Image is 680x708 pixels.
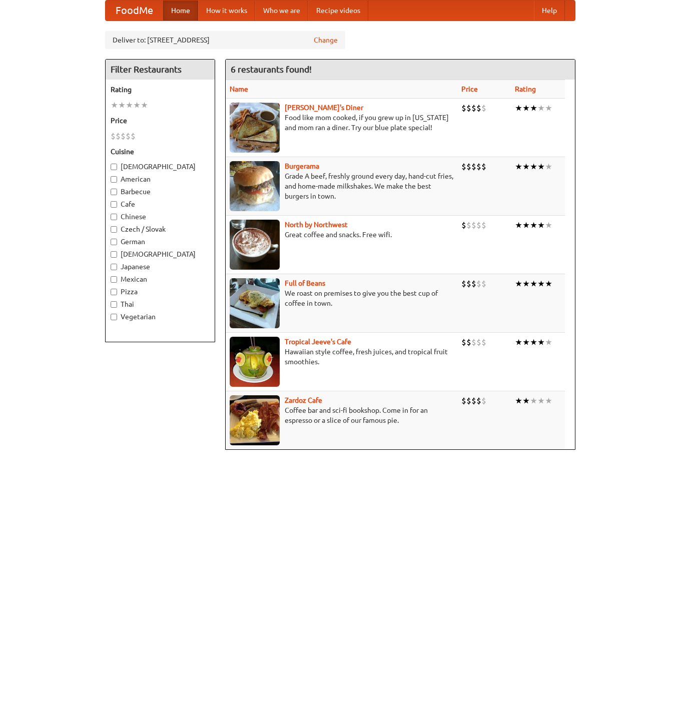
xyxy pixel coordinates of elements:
[111,314,117,320] input: Vegetarian
[461,220,466,231] li: $
[111,249,210,259] label: [DEMOGRAPHIC_DATA]
[537,337,545,348] li: ★
[481,278,486,289] li: $
[515,85,536,93] a: Rating
[471,103,476,114] li: $
[481,395,486,406] li: $
[522,395,530,406] li: ★
[545,278,552,289] li: ★
[537,220,545,231] li: ★
[141,100,148,111] li: ★
[476,395,481,406] li: $
[522,337,530,348] li: ★
[522,220,530,231] li: ★
[285,162,319,170] a: Burgerama
[230,288,453,308] p: We roast on premises to give you the best cup of coffee in town.
[471,220,476,231] li: $
[285,279,325,287] b: Full of Beans
[111,264,117,270] input: Japanese
[230,85,248,93] a: Name
[285,396,322,404] a: Zardoz Cafe
[537,103,545,114] li: ★
[133,100,141,111] li: ★
[481,103,486,114] li: $
[461,337,466,348] li: $
[515,395,522,406] li: ★
[530,103,537,114] li: ★
[111,164,117,170] input: [DEMOGRAPHIC_DATA]
[230,347,453,367] p: Hawaiian style coffee, fresh juices, and tropical fruit smoothies.
[285,338,351,346] a: Tropical Jeeve's Cafe
[111,301,117,308] input: Thai
[230,230,453,240] p: Great coffee and snacks. Free wifi.
[466,337,471,348] li: $
[163,1,198,21] a: Home
[530,395,537,406] li: ★
[111,176,117,183] input: American
[471,278,476,289] li: $
[461,103,466,114] li: $
[230,103,280,153] img: sallys.jpg
[466,395,471,406] li: $
[537,395,545,406] li: ★
[537,278,545,289] li: ★
[515,161,522,172] li: ★
[230,405,453,425] p: Coffee bar and sci-fi bookshop. Come in for an espresso or a slice of our famous pie.
[230,161,280,211] img: burgerama.jpg
[126,131,131,142] li: $
[116,131,121,142] li: $
[118,100,126,111] li: ★
[111,187,210,197] label: Barbecue
[461,161,466,172] li: $
[231,65,312,74] ng-pluralize: 6 restaurants found!
[285,221,348,229] b: North by Northwest
[111,237,210,247] label: German
[111,162,210,172] label: [DEMOGRAPHIC_DATA]
[530,337,537,348] li: ★
[522,278,530,289] li: ★
[111,116,210,126] h5: Price
[111,131,116,142] li: $
[105,31,345,49] div: Deliver to: [STREET_ADDRESS]
[522,161,530,172] li: ★
[314,35,338,45] a: Change
[111,85,210,95] h5: Rating
[111,189,117,195] input: Barbecue
[515,103,522,114] li: ★
[111,224,210,234] label: Czech / Slovak
[476,278,481,289] li: $
[461,395,466,406] li: $
[515,220,522,231] li: ★
[230,395,280,445] img: zardoz.jpg
[111,299,210,309] label: Thai
[111,226,117,233] input: Czech / Slovak
[466,161,471,172] li: $
[111,262,210,272] label: Japanese
[545,395,552,406] li: ★
[522,103,530,114] li: ★
[111,100,118,111] li: ★
[111,212,210,222] label: Chinese
[126,100,133,111] li: ★
[466,220,471,231] li: $
[466,103,471,114] li: $
[545,103,552,114] li: ★
[111,214,117,220] input: Chinese
[121,131,126,142] li: $
[534,1,565,21] a: Help
[537,161,545,172] li: ★
[111,287,210,297] label: Pizza
[481,161,486,172] li: $
[111,201,117,208] input: Cafe
[471,337,476,348] li: $
[106,1,163,21] a: FoodMe
[111,174,210,184] label: American
[255,1,308,21] a: Who we are
[530,278,537,289] li: ★
[530,220,537,231] li: ★
[461,278,466,289] li: $
[481,220,486,231] li: $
